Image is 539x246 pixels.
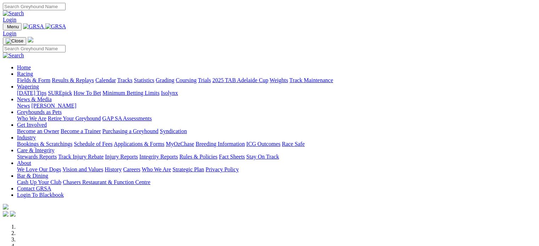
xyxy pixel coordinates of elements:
button: Toggle navigation [3,23,22,30]
a: We Love Our Dogs [17,166,61,172]
a: ICG Outcomes [246,141,280,147]
a: Racing [17,71,33,77]
a: News [17,103,30,109]
a: Privacy Policy [206,166,239,172]
img: twitter.svg [10,211,16,217]
a: History [105,166,122,172]
span: Menu [7,24,19,29]
a: Chasers Restaurant & Function Centre [63,179,150,185]
img: Close [6,38,23,44]
a: Rules & Policies [179,154,218,160]
a: Home [17,64,31,70]
img: facebook.svg [3,211,9,217]
div: Care & Integrity [17,154,536,160]
div: Industry [17,141,536,147]
a: Become an Owner [17,128,59,134]
a: Cash Up Your Club [17,179,61,185]
a: SUREpick [48,90,72,96]
a: Grading [156,77,174,83]
a: Careers [123,166,140,172]
a: Become a Trainer [61,128,101,134]
a: MyOzChase [166,141,194,147]
a: Trials [198,77,211,83]
a: Track Maintenance [290,77,333,83]
a: Get Involved [17,122,47,128]
a: Who We Are [142,166,171,172]
img: GRSA [23,23,44,30]
a: Race Safe [282,141,304,147]
a: Care & Integrity [17,147,55,153]
a: Login To Blackbook [17,192,64,198]
a: GAP SA Assessments [102,115,152,121]
a: Login [3,17,16,23]
a: Stay On Track [246,154,279,160]
a: Bookings & Scratchings [17,141,72,147]
a: Stewards Reports [17,154,57,160]
a: Login [3,30,16,36]
a: Isolynx [161,90,178,96]
a: Minimum Betting Limits [102,90,159,96]
img: GRSA [45,23,66,30]
a: About [17,160,31,166]
a: Bar & Dining [17,173,48,179]
a: 2025 TAB Adelaide Cup [212,77,268,83]
a: Injury Reports [105,154,138,160]
a: Track Injury Rebate [58,154,103,160]
div: Bar & Dining [17,179,536,185]
a: Strategic Plan [173,166,204,172]
a: Tracks [117,77,133,83]
a: Who We Are [17,115,46,121]
a: Syndication [160,128,187,134]
a: Statistics [134,77,155,83]
a: Fields & Form [17,77,50,83]
div: About [17,166,536,173]
input: Search [3,3,66,10]
a: Industry [17,135,36,141]
img: Search [3,10,24,17]
a: [PERSON_NAME] [31,103,76,109]
a: Coursing [176,77,197,83]
div: Get Involved [17,128,536,135]
a: Integrity Reports [139,154,178,160]
a: Fact Sheets [219,154,245,160]
img: Search [3,52,24,59]
a: How To Bet [74,90,101,96]
div: News & Media [17,103,536,109]
img: logo-grsa-white.png [28,37,33,42]
a: Schedule of Fees [74,141,112,147]
a: Retire Your Greyhound [48,115,101,121]
a: [DATE] Tips [17,90,46,96]
a: News & Media [17,96,52,102]
div: Racing [17,77,536,84]
a: Greyhounds as Pets [17,109,62,115]
div: Wagering [17,90,536,96]
div: Greyhounds as Pets [17,115,536,122]
a: Wagering [17,84,39,90]
a: Applications & Forms [114,141,164,147]
a: Weights [270,77,288,83]
img: logo-grsa-white.png [3,204,9,210]
a: Results & Replays [52,77,94,83]
button: Toggle navigation [3,37,26,45]
a: Contact GRSA [17,185,51,191]
input: Search [3,45,66,52]
a: Calendar [95,77,116,83]
a: Vision and Values [62,166,103,172]
a: Breeding Information [196,141,245,147]
a: Purchasing a Greyhound [102,128,158,134]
